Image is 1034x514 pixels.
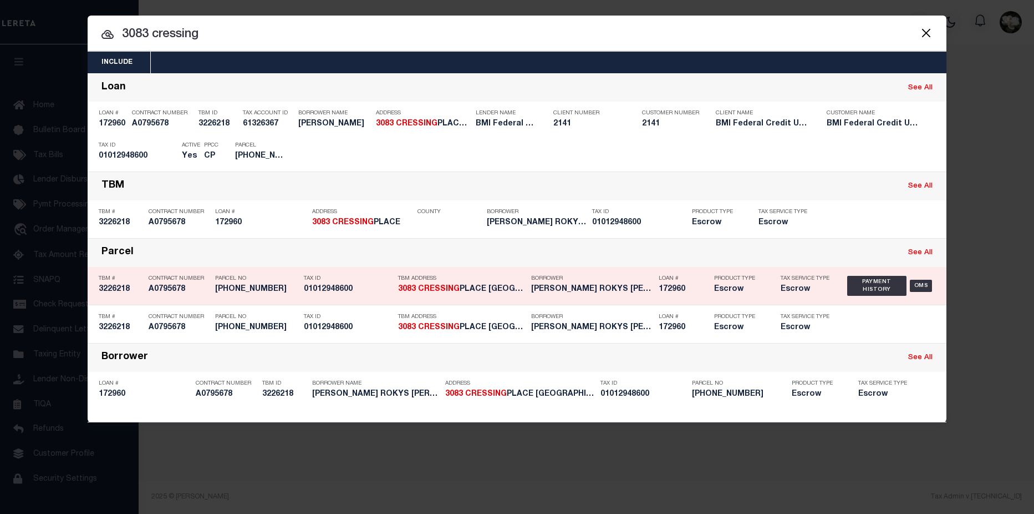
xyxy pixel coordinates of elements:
input: Start typing... [88,25,946,44]
a: See All [908,183,933,190]
div: Parcel [101,246,134,259]
h5: SAMUEL ROKYS KENFACK [531,323,653,332]
h5: 01012948600 [592,218,686,228]
div: Payment History [847,276,906,296]
p: TBM Address [398,275,526,282]
p: Client Number [553,110,625,117]
p: TBM # [99,314,143,320]
h5: 01012948600 [304,285,393,294]
p: Product Type [692,209,742,215]
h5: Escrow [714,323,764,332]
h5: Escrow [858,390,914,399]
p: Client Name [716,110,810,117]
h5: 3083 CRESSING PLACE Columbus OH... [445,390,595,399]
p: Product Type [792,380,842,387]
strong: 3083 CRESSING [445,390,507,398]
strong: 3083 CRESSING [398,324,460,331]
p: Active [182,142,200,149]
p: Address [376,110,470,117]
h5: 3226218 [99,218,143,228]
h5: 010-129486-00 [235,152,285,161]
p: TBM # [99,275,143,282]
h5: 01012948600 [99,152,176,161]
p: Loan # [215,209,307,215]
p: Tax ID [304,275,393,282]
h5: 010-129486-00 [215,285,298,294]
p: County [417,209,481,215]
p: TBM # [99,209,143,215]
h5: 010-129486-00 [215,323,298,332]
p: Product Type [714,275,764,282]
p: TBM Address [398,314,526,320]
div: Borrower [101,351,148,364]
h5: Escrow [692,218,742,228]
p: Parcel No [215,314,298,320]
h5: CP [204,152,218,161]
p: Tax Service Type [781,314,831,320]
h5: A0795678 [132,119,193,129]
p: Tax Service Type [781,275,831,282]
h5: 3226218 [262,390,307,399]
p: Tax Service Type [858,380,914,387]
h5: 3083 CRESSING PLACE [312,218,412,228]
a: See All [908,84,933,92]
h5: A0795678 [196,390,257,399]
p: Contract Number [149,209,210,215]
p: Borrower [531,275,653,282]
p: Loan # [99,110,126,117]
button: Close [919,26,933,40]
h5: A0795678 [149,285,210,294]
p: Contract Number [149,275,210,282]
p: Loan # [659,275,709,282]
h5: 3083 CRESSING PLACE Columbus OH... [398,285,526,294]
p: Borrower Name [298,110,370,117]
h5: 2141 [642,119,697,129]
p: Tax ID [99,142,176,149]
p: PPCC [204,142,218,149]
h5: 172960 [99,390,190,399]
h5: 010-129486-00 [692,390,786,399]
h5: SAMUEL ROKYS KENFACK [531,285,653,294]
strong: 3083 CRESSING [376,120,437,128]
p: Tax Account ID [243,110,293,117]
p: Address [445,380,595,387]
h5: SAMUEL ROKYS KENFACK [487,218,587,228]
p: TBM ID [262,380,307,387]
p: Parcel [235,142,285,149]
p: Tax ID [600,380,686,387]
h5: 2141 [553,119,625,129]
h5: 01012948600 [304,323,393,332]
h5: Escrow [792,390,842,399]
h5: 01012948600 [600,390,686,399]
strong: 3083 CRESSING [398,285,460,293]
p: Parcel No [692,380,786,387]
p: Customer Number [642,110,699,117]
p: Contract Number [132,110,193,117]
h5: A0795678 [149,323,210,332]
a: See All [908,354,933,361]
h5: SAMUEL ROKYS KENFACK [312,390,440,399]
h5: BMI Federal Credit Union [716,119,810,129]
p: Address [312,209,412,215]
p: Borrower Name [312,380,440,387]
p: Lender Name [476,110,537,117]
p: Product Type [714,314,764,320]
h5: Escrow [714,285,764,294]
h5: 3083 CRESSING PLACE Columbus OH... [398,323,526,332]
p: Borrower [487,209,587,215]
h5: 3083 CRESSING PLACE Columbus OH... [376,119,470,129]
p: Tax ID [304,314,393,320]
h5: BMI Federal Credit Union [476,119,537,129]
a: See All [908,249,933,256]
h5: 3226218 [99,323,143,332]
h5: 61326367 [243,119,293,129]
h5: 172960 [99,119,126,129]
div: TBM [101,180,124,193]
p: Customer Name [827,110,921,117]
p: Parcel No [215,275,298,282]
p: Loan # [99,380,190,387]
strong: 3083 CRESSING [312,219,374,226]
h5: 3226218 [198,119,237,129]
p: Borrower [531,314,653,320]
h5: 3226218 [99,285,143,294]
